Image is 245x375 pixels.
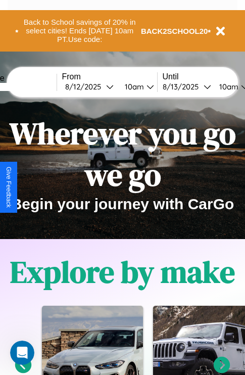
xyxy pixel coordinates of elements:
[10,341,34,365] iframe: Intercom live chat
[62,81,117,92] button: 8/12/2025
[214,82,241,91] div: 10am
[62,72,157,81] label: From
[65,82,106,91] div: 8 / 12 / 2025
[120,82,146,91] div: 10am
[19,15,141,46] button: Back to School savings of 20% in select cities! Ends [DATE] 10am PT.Use code:
[117,81,157,92] button: 10am
[163,82,204,91] div: 8 / 13 / 2025
[5,167,12,208] div: Give Feedback
[10,251,235,293] h1: Explore by make
[141,27,208,35] b: BACK2SCHOOL20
